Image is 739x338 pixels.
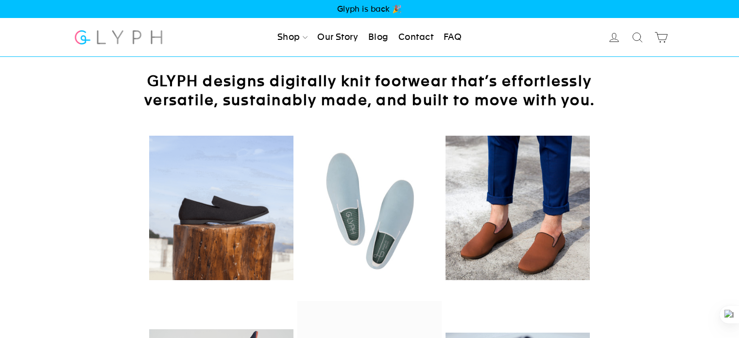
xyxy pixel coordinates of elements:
a: Our Story [313,27,362,48]
a: Contact [395,27,437,48]
a: Blog [364,27,393,48]
h2: GLYPH designs digitally knit footwear that’s effortlessly versatile, sustainably made, and built ... [127,71,613,109]
ul: Primary [274,27,465,48]
a: Shop [274,27,311,48]
img: Glyph [73,24,164,50]
a: FAQ [440,27,465,48]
